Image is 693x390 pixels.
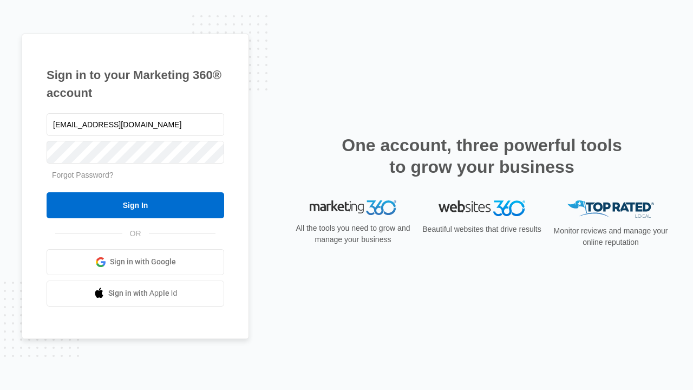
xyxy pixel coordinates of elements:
[110,256,176,268] span: Sign in with Google
[47,249,224,275] a: Sign in with Google
[47,113,224,136] input: Email
[567,200,654,218] img: Top Rated Local
[52,171,114,179] a: Forgot Password?
[47,281,224,307] a: Sign in with Apple Id
[439,200,525,216] img: Websites 360
[47,66,224,102] h1: Sign in to your Marketing 360® account
[108,288,178,299] span: Sign in with Apple Id
[550,225,671,248] p: Monitor reviews and manage your online reputation
[47,192,224,218] input: Sign In
[310,200,396,216] img: Marketing 360
[338,134,625,178] h2: One account, three powerful tools to grow your business
[421,224,542,235] p: Beautiful websites that drive results
[122,228,149,239] span: OR
[292,223,414,245] p: All the tools you need to grow and manage your business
